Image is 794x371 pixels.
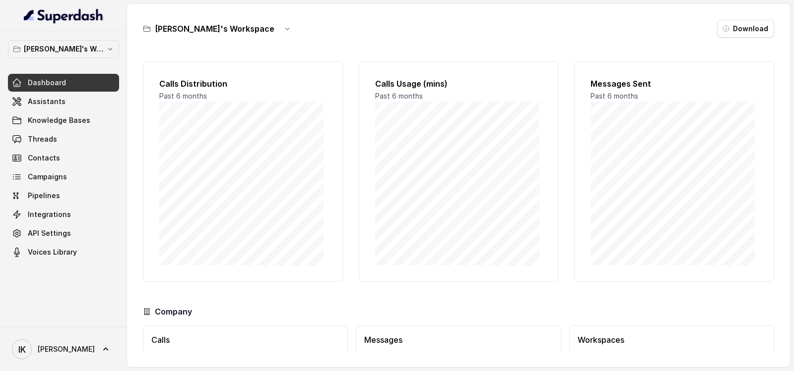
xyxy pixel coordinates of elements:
[375,92,423,100] span: Past 6 months
[8,187,119,205] a: Pipelines
[8,335,119,363] a: [PERSON_NAME]
[591,92,638,100] span: Past 6 months
[159,92,207,100] span: Past 6 months
[155,306,192,318] h3: Company
[578,334,766,346] h3: Workspaces
[155,23,274,35] h3: [PERSON_NAME]'s Workspace
[28,115,90,125] span: Knowledge Bases
[8,74,119,92] a: Dashboard
[151,334,339,346] h3: Calls
[8,224,119,242] a: API Settings
[28,78,66,88] span: Dashboard
[24,43,103,55] p: [PERSON_NAME]'s Workspace
[28,191,60,201] span: Pipelines
[591,78,758,90] h2: Messages Sent
[24,8,104,24] img: light.svg
[8,111,119,129] a: Knowledge Bases
[8,40,119,58] button: [PERSON_NAME]'s Workspace
[28,210,71,219] span: Integrations
[159,78,327,90] h2: Calls Distribution
[28,153,60,163] span: Contacts
[38,344,95,354] span: [PERSON_NAME]
[8,130,119,148] a: Threads
[717,20,774,38] button: Download
[28,134,57,144] span: Threads
[375,78,542,90] h2: Calls Usage (mins)
[8,168,119,186] a: Campaigns
[18,344,26,355] text: IK
[28,172,67,182] span: Campaigns
[8,149,119,167] a: Contacts
[8,206,119,223] a: Integrations
[28,228,71,238] span: API Settings
[28,247,77,257] span: Voices Library
[8,93,119,110] a: Assistants
[364,334,552,346] h3: Messages
[28,97,66,106] span: Assistants
[8,243,119,261] a: Voices Library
